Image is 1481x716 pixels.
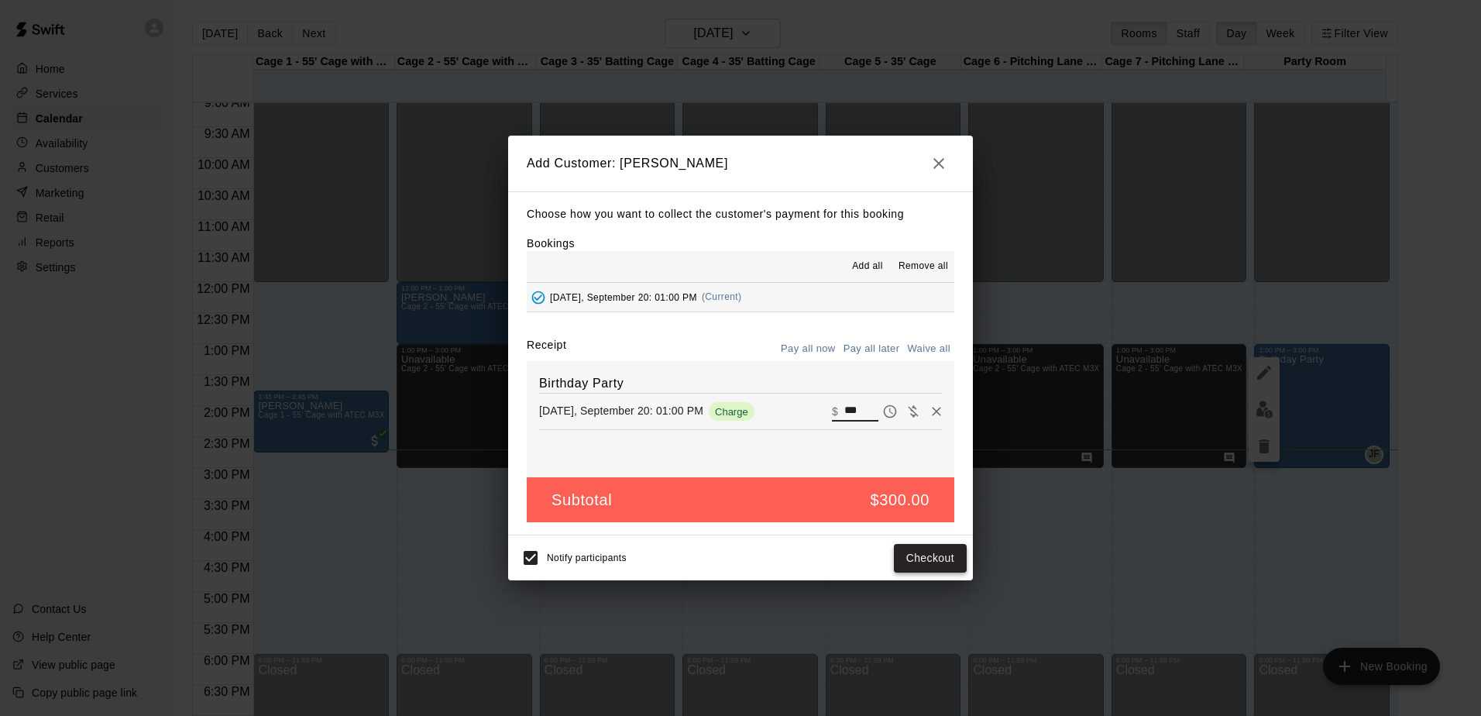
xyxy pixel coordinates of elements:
p: Choose how you want to collect the customer's payment for this booking [527,205,954,224]
p: $ [832,404,838,419]
button: Added - Collect Payment[DATE], September 20: 01:00 PM(Current) [527,283,954,312]
h2: Add Customer: [PERSON_NAME] [508,136,973,191]
button: Checkout [894,544,967,573]
p: [DATE], September 20: 01:00 PM [539,403,703,418]
button: Add all [843,254,892,279]
span: Add all [852,259,883,274]
button: Remove [925,400,948,423]
span: Remove all [899,259,948,274]
span: (Current) [702,291,742,302]
span: Notify participants [547,553,627,564]
button: Waive all [903,337,954,361]
label: Receipt [527,337,566,361]
button: Pay all later [840,337,904,361]
button: Remove all [892,254,954,279]
span: Waive payment [902,404,925,417]
label: Bookings [527,237,575,250]
h5: Subtotal [552,490,612,511]
span: Charge [709,406,754,418]
button: Pay all now [777,337,840,361]
h5: $300.00 [871,490,930,511]
span: [DATE], September 20: 01:00 PM [550,291,697,302]
span: Pay later [878,404,902,417]
h6: Birthday Party [539,373,942,394]
button: Added - Collect Payment [527,286,550,309]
